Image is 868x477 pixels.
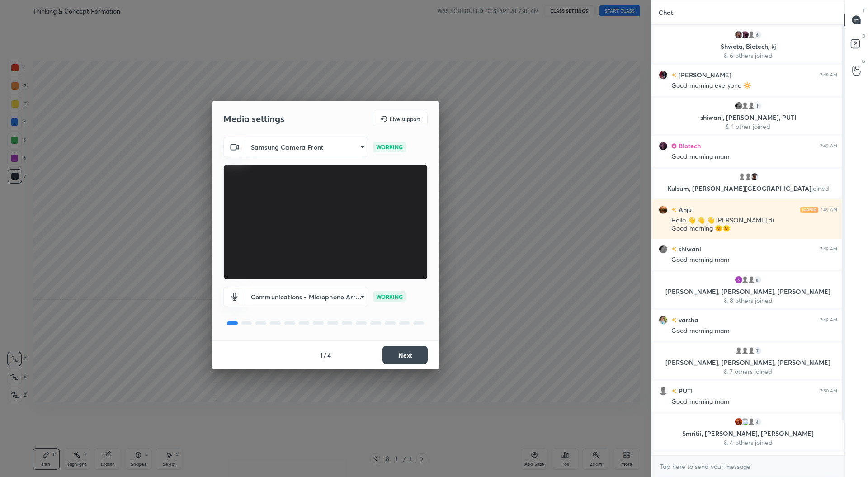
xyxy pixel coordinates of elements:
p: shiwani, [PERSON_NAME], PUTI [659,114,837,121]
div: 1 [753,101,762,110]
img: 53d4141920ff4c4cb2398f5746f43f1e.jpg [741,30,750,39]
img: default.png [747,30,756,39]
div: 7:48 AM [820,72,837,78]
img: default.png [744,172,753,181]
p: WORKING [376,293,403,301]
h6: PUTI [677,386,693,396]
div: 7:49 AM [820,317,837,323]
h4: 1 [320,350,323,360]
div: 7:49 AM [820,246,837,252]
div: 4 [753,417,762,426]
div: Good morning mam [671,152,837,161]
div: grid [651,25,844,456]
h6: shiwani [677,244,701,254]
p: WORKING [376,143,403,151]
h4: 4 [327,350,331,360]
img: no-rating-badge.077c3623.svg [671,389,677,394]
div: 6 [753,30,762,39]
img: no-rating-badge.077c3623.svg [671,73,677,78]
img: no-rating-badge.077c3623.svg [671,208,677,213]
img: iconic-light.a09c19a4.png [800,207,818,213]
p: Shweta, Biotech, kj [659,43,837,50]
div: 7:50 AM [820,388,837,394]
img: default.png [747,275,756,284]
h6: Biotech [677,141,701,151]
img: 37ea8f5fbde14ff5add4ecbb02b17f60.jpg [659,245,668,254]
h2: Media settings [223,113,284,125]
p: T [863,7,865,14]
img: 3 [734,275,743,284]
img: 53d4141920ff4c4cb2398f5746f43f1e.jpg [659,142,668,151]
img: e8f1e020004c4150854dcedcfecca147.jpg [734,30,743,39]
img: no-rating-badge.077c3623.svg [671,247,677,252]
p: & 6 others joined [659,52,837,59]
img: default.png [747,417,756,426]
h6: Anju [677,205,692,214]
img: default.png [741,346,750,355]
p: Kulsum, [PERSON_NAME][GEOGRAPHIC_DATA] [659,185,837,192]
div: 8 [753,275,762,284]
img: no-rating-badge.077c3623.svg [671,318,677,323]
img: default.png [659,387,668,396]
p: & 1 other joined [659,123,837,130]
div: Good morning mam [671,397,837,406]
p: & 7 others joined [659,368,837,375]
div: 7 [753,346,762,355]
div: Good morning mam [671,326,837,335]
img: 61e62c984558486894e00367b59da0ab.jpg [659,71,668,80]
div: 7:49 AM [820,143,837,149]
p: & 8 others joined [659,297,837,304]
img: default.png [734,346,743,355]
p: Smritii, [PERSON_NAME], [PERSON_NAME] [659,430,837,437]
h4: / [324,350,326,360]
h6: [PERSON_NAME] [677,70,731,80]
p: & 4 others joined [659,439,837,446]
div: Samsung Camera Front [245,137,368,157]
img: default.png [737,172,746,181]
div: 7:49 AM [820,207,837,213]
img: default.png [741,101,750,110]
p: Chat [651,0,680,24]
div: Good morning everyone 🔆 [671,81,837,90]
p: [PERSON_NAME], [PERSON_NAME], [PERSON_NAME] [659,288,837,295]
img: default.png [747,346,756,355]
img: default.png [747,101,756,110]
p: [PERSON_NAME], [PERSON_NAME], [PERSON_NAME] [659,359,837,366]
img: default.png [741,275,750,284]
img: 37ea8f5fbde14ff5add4ecbb02b17f60.jpg [734,101,743,110]
p: G [862,58,865,65]
div: Samsung Camera Front [245,287,368,307]
img: cb4644daf4e4466fb7147d04dff425c7.jpg [659,316,668,325]
img: Learner_Badge_pro_50a137713f.svg [671,143,677,149]
button: Next [382,346,428,364]
h6: varsha [677,315,698,325]
p: D [862,33,865,39]
img: 3 [750,172,759,181]
img: 3 [741,417,750,426]
span: joined [811,184,829,193]
img: 3 [659,205,668,214]
img: 47615b84416d47c7826db80ca7da189c.jpg [734,417,743,426]
div: Good morning mam [671,255,837,264]
h5: Live support [390,116,420,122]
div: Hello 👋 👋 👋 [PERSON_NAME] di Good morning 🌞🌞 [671,216,837,233]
